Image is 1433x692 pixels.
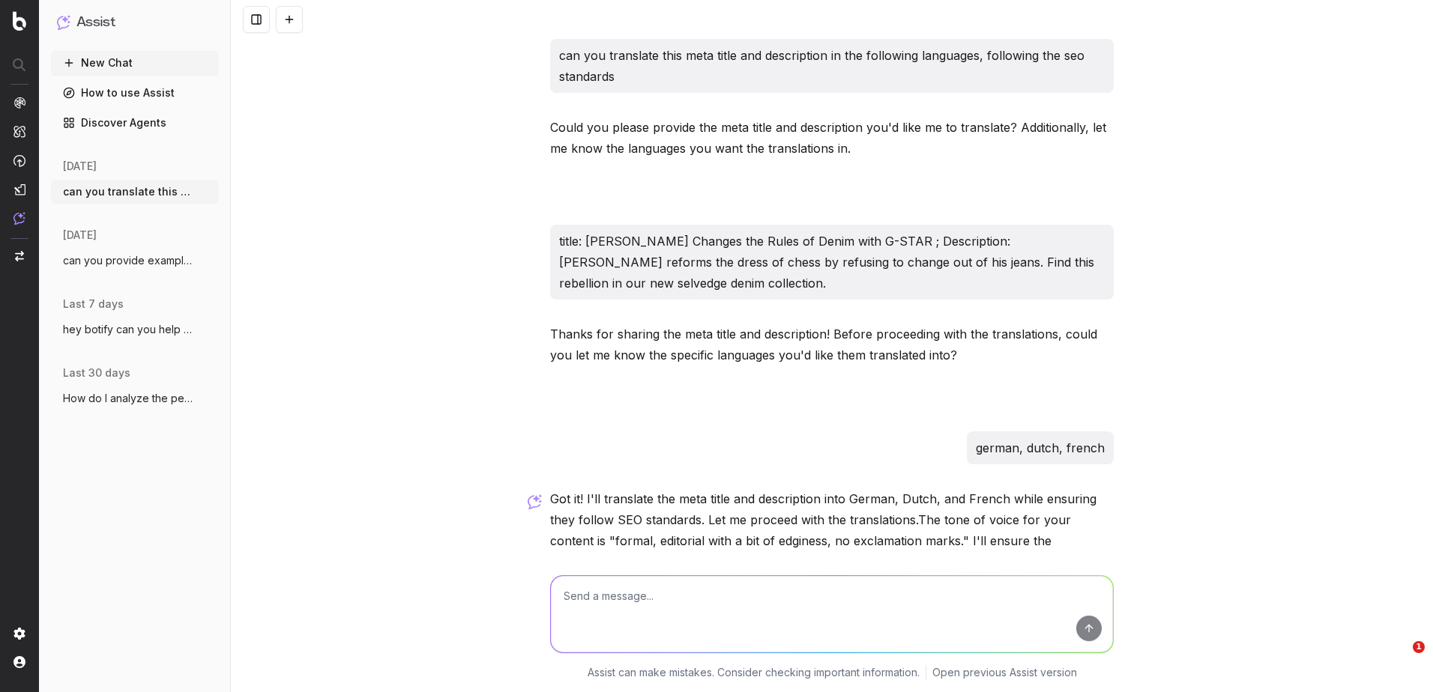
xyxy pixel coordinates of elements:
iframe: Intercom live chat [1382,641,1418,677]
img: Setting [13,628,25,640]
button: New Chat [51,51,219,75]
a: Discover Agents [51,111,219,135]
span: can you provide examples or suggestions [63,253,195,268]
button: can you translate this meta title and de [51,180,219,204]
p: Assist can make mistakes. Consider checking important information. [588,665,920,680]
button: hey botify can you help me translate thi [51,318,219,342]
img: Studio [13,183,25,195]
button: Assist [57,12,213,33]
img: Switch project [15,251,24,261]
span: last 30 days [63,365,130,380]
span: [DATE] [63,228,97,243]
span: How do I analyze the performance of cert [63,391,195,406]
button: can you provide examples or suggestions [51,249,219,273]
span: can you translate this meta title and de [63,184,195,199]
span: [DATE] [63,159,97,174]
img: Botify assist logo [528,494,542,509]
img: Analytics [13,97,25,109]
img: Activation [13,154,25,167]
a: Open previous Assist version [932,665,1077,680]
button: How do I analyze the performance of cert [51,386,219,410]
img: Assist [13,212,25,225]
p: title: [PERSON_NAME] Changes the Rules of Denim with G-STAR ; Description: [PERSON_NAME] reforms ... [559,231,1105,294]
span: hey botify can you help me translate thi [63,322,195,337]
span: 1 [1413,641,1425,653]
img: Botify logo [13,11,26,31]
p: german, dutch, french [976,437,1105,458]
img: My account [13,656,25,668]
a: How to use Assist [51,81,219,105]
p: can you translate this meta title and description in the following languages, following the seo s... [559,45,1105,87]
img: Assist [57,15,70,29]
h1: Assist [76,12,115,33]
span: last 7 days [63,297,124,312]
p: Could you please provide the meta title and description you'd like me to translate? Additionally,... [550,117,1114,159]
img: Intelligence [13,125,25,138]
p: Got it! I'll translate the meta title and description into German, Dutch, and French while ensuri... [550,488,1114,572]
p: Thanks for sharing the meta title and description! Before proceeding with the translations, could... [550,324,1114,365]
